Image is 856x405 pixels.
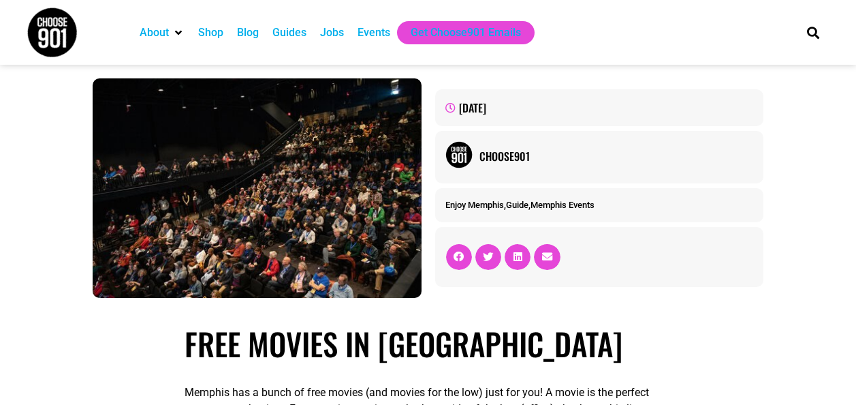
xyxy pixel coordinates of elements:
div: Share on twitter [475,244,501,270]
div: About [133,21,191,44]
h1: Free Movies in [GEOGRAPHIC_DATA] [185,325,671,362]
time: [DATE] [459,100,486,116]
a: Shop [198,25,223,41]
a: Guides [272,25,306,41]
div: Share on facebook [446,244,472,270]
div: Search [802,21,824,44]
a: Jobs [320,25,344,41]
a: Enjoy Memphis [445,200,504,210]
img: Picture of Choose901 [445,141,473,168]
img: A large, diverse audience seated in a dimly lit auditorium in Memphis, attentively facing a stage... [93,78,422,298]
span: , , [445,200,595,210]
div: Share on email [534,244,560,270]
a: Events [358,25,390,41]
div: Share on linkedin [505,244,530,270]
a: Get Choose901 Emails [411,25,521,41]
a: About [140,25,169,41]
a: Choose901 [479,148,754,164]
a: Guide [506,200,528,210]
nav: Main nav [133,21,784,44]
a: Memphis Events [530,200,595,210]
a: Blog [237,25,259,41]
